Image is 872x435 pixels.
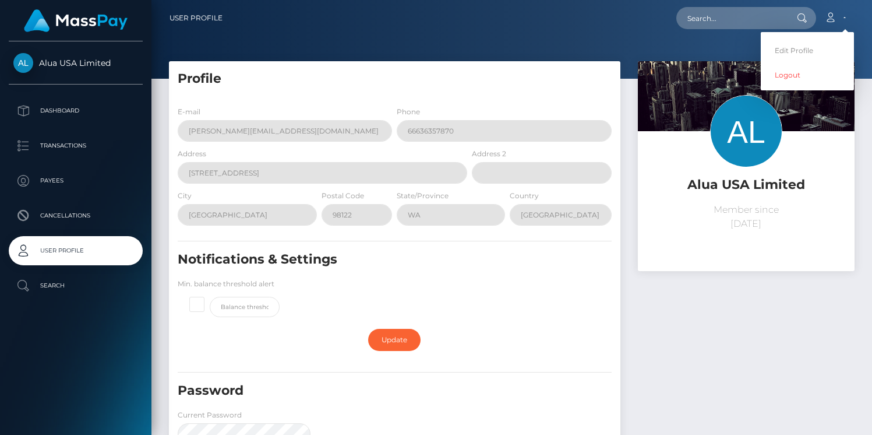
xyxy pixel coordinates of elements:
a: Edit Profile [761,40,854,61]
input: Search... [676,7,786,29]
p: Cancellations [13,207,138,224]
a: Update [368,329,421,351]
label: Country [510,191,539,201]
label: Address 2 [472,149,506,159]
img: MassPay Logo [24,9,128,32]
label: Postal Code [322,191,364,201]
p: Transactions [13,137,138,155]
h5: Alua USA Limited [647,176,846,194]
label: State/Province [397,191,449,201]
p: Member since [DATE] [647,203,846,231]
a: Transactions [9,131,143,160]
a: Dashboard [9,96,143,125]
span: Alua USA Limited [9,58,143,68]
a: User Profile [9,236,143,265]
a: Search [9,271,143,300]
a: Payees [9,166,143,195]
img: Alua USA Limited [13,53,33,73]
p: User Profile [13,242,138,259]
p: Payees [13,172,138,190]
p: Dashboard [13,102,138,120]
h5: Notifications & Settings [178,251,543,269]
a: User Profile [170,6,223,30]
label: City [178,191,192,201]
label: Phone [397,107,420,117]
a: Logout [761,64,854,86]
img: ... [638,61,855,206]
p: Search [13,277,138,294]
h5: Password [178,382,543,400]
label: Current Password [178,410,242,420]
h5: Profile [178,70,612,88]
label: E-mail [178,107,200,117]
label: Address [178,149,206,159]
a: Cancellations [9,201,143,230]
label: Min. balance threshold alert [178,279,274,289]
